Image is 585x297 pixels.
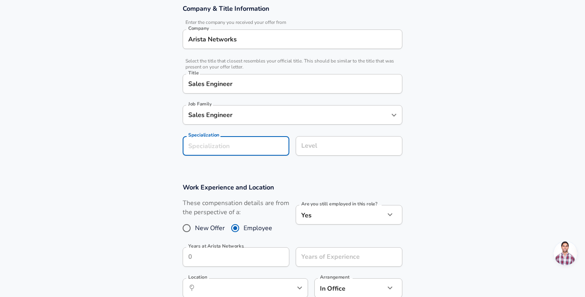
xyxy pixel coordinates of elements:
label: Specialization [188,133,219,137]
label: Are you still employed in this role? [301,201,377,206]
span: Employee [244,223,272,233]
input: L3 [299,140,399,152]
button: Open [294,282,305,293]
label: Company [188,26,209,31]
input: Google [186,33,399,45]
input: 7 [296,247,385,267]
span: New Offer [195,223,225,233]
label: Location [188,275,207,279]
span: Enter the company you received your offer from [183,20,402,25]
label: These compensation details are from the perspective of a: [183,199,289,217]
input: Specialization [183,136,289,156]
div: Open chat [554,241,577,265]
h3: Work Experience and Location [183,183,402,192]
div: Yes [296,205,385,225]
span: Select the title that closest resembles your official title. This should be similar to the title ... [183,58,402,70]
h3: Company & Title Information [183,4,402,13]
label: Job Family [188,102,212,106]
input: Software Engineer [186,109,387,121]
label: Title [188,70,199,75]
button: Open [388,109,400,121]
label: Years at Arista Networks [188,244,244,248]
label: Arrangement [320,275,349,279]
input: 0 [183,247,272,267]
input: Software Engineer [186,78,399,90]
